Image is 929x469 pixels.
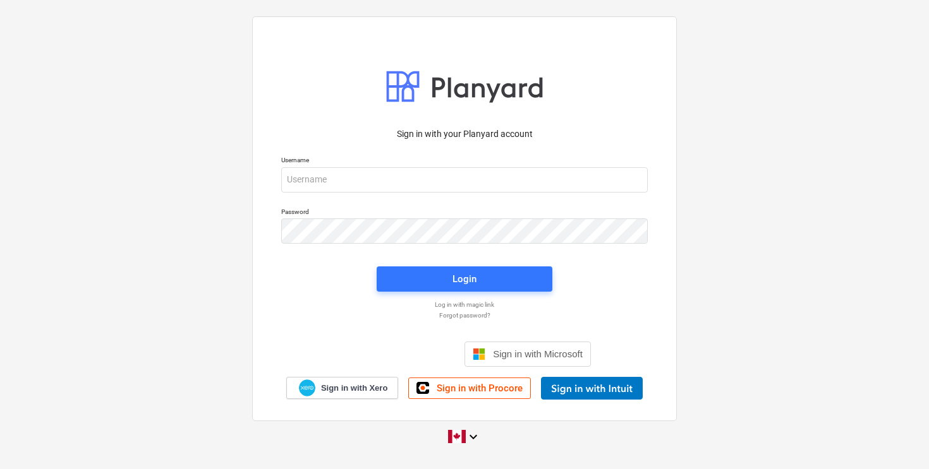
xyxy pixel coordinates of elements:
[466,429,481,444] i: keyboard_arrow_down
[332,340,461,368] iframe: Sign in with Google Button
[281,167,648,193] input: Username
[299,379,315,396] img: Xero logo
[408,377,531,399] a: Sign in with Procore
[473,348,485,360] img: Microsoft logo
[452,271,477,287] div: Login
[493,348,583,359] span: Sign in with Microsoft
[281,156,648,167] p: Username
[281,128,648,141] p: Sign in with your Planyard account
[437,383,523,394] span: Sign in with Procore
[286,377,399,399] a: Sign in with Xero
[281,208,648,218] p: Password
[275,311,654,319] a: Forgot password?
[321,383,387,394] span: Sign in with Xero
[275,300,654,309] a: Log in with magic link
[377,266,552,292] button: Login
